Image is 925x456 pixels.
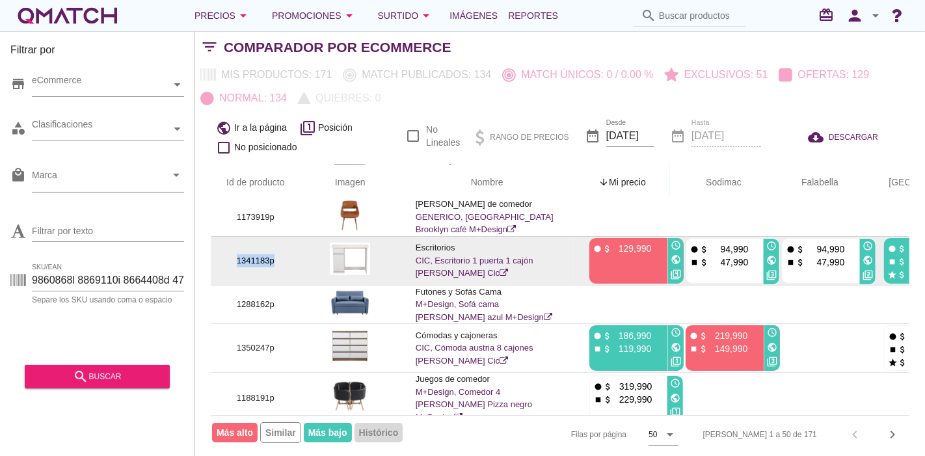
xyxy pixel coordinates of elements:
i: arrow_drop_down [342,8,357,23]
th: Id de producto: Not sorted. [211,165,301,201]
span: Reportes [508,8,558,23]
i: stop [786,258,796,267]
p: 47,990 [709,256,748,269]
div: 50 [649,429,657,440]
p: Escritorios [416,241,559,254]
th: Nombre: Not sorted. [400,165,574,201]
i: filter_4 [671,269,681,280]
img: 1288162p_15.jpg [330,286,371,319]
i: fiber_manual_record [786,245,796,254]
p: 219,990 [708,329,747,342]
p: 129,990 [612,242,651,255]
input: Desde [606,126,654,146]
a: CIC, Escritorio 1 puerta 1 cajón [PERSON_NAME] Cic [416,256,533,278]
i: attach_money [699,245,709,254]
i: attach_money [699,258,709,267]
i: person [842,7,868,25]
i: arrow_drop_down [235,8,251,23]
i: fiber_manual_record [887,244,897,254]
i: search [641,8,656,23]
i: search [73,369,88,384]
span: Más bajo [304,423,352,442]
p: 94,990 [805,243,844,256]
p: [PERSON_NAME] de comedor [416,198,559,211]
i: cloud_download [808,129,829,145]
a: CIC, Cómoda austria 8 cajones [PERSON_NAME] Cic [416,343,533,366]
p: 229,990 [613,393,652,406]
i: local_mall [10,167,26,183]
a: M+Design, Sofá cama [PERSON_NAME] azul M+Design [416,299,552,322]
i: attach_money [897,244,907,254]
th: Mi precio: Sorted descending. Activate to remove sorting. [574,165,670,201]
i: filter_3 [766,270,777,280]
p: Normal: 134 [214,90,287,106]
p: 149,990 [708,342,747,355]
i: attach_money [897,270,907,280]
p: 47,990 [805,256,844,269]
p: 119,990 [612,342,651,355]
p: 94,990 [709,243,748,256]
label: No Lineales [426,123,460,149]
button: Surtido [368,3,445,29]
button: Next page [881,423,904,446]
i: attach_money [898,332,907,342]
a: M+Design, Comedor 4 [PERSON_NAME] Pizza negro M+Design [416,387,532,422]
p: 1341183p [226,254,285,267]
button: DESCARGAR [798,126,889,149]
i: public [863,255,873,265]
i: fiber_manual_record [689,331,699,341]
div: Promociones [272,8,357,23]
p: 1173919p [226,211,285,224]
i: attach_money [897,257,907,267]
i: filter_1 [300,120,315,136]
p: 186,990 [612,329,651,342]
i: attach_money [603,382,613,392]
i: public [671,254,681,265]
i: attach_money [699,344,708,354]
p: Futones y Sofás Cama [416,286,559,299]
i: category [10,120,26,136]
i: filter_3 [767,356,777,367]
a: Reportes [503,3,563,29]
i: attach_money [699,331,708,341]
p: Match únicos: 0 / 0.00 % [516,67,653,83]
button: Precios [184,3,261,29]
i: fiber_manual_record [690,245,699,254]
button: buscar [25,365,170,388]
i: star [888,358,898,368]
i: arrow_drop_down [663,427,678,442]
i: date_range [585,128,600,144]
i: stop [689,344,699,354]
i: attach_money [602,331,612,341]
div: buscar [35,369,159,384]
i: stop [690,258,699,267]
th: Falabella: Not sorted. Activate to sort ascending. [766,165,863,201]
i: attach_money [796,258,805,267]
h3: Filtrar por [10,42,184,63]
span: Más alto [212,423,258,442]
i: access_time [670,378,680,388]
img: 1341183p_15.jpg [330,243,371,275]
i: stop [593,395,603,405]
i: filter_2 [863,270,873,280]
i: attach_money [602,244,612,254]
img: 1173919p_15.jpg [330,199,371,232]
button: Exclusivos: 51 [660,63,774,87]
button: Promociones [261,3,368,29]
i: attach_money [602,344,612,354]
i: fiber_manual_record [593,331,602,341]
i: arrow_drop_down [418,8,434,23]
i: access_time [671,327,681,338]
div: Surtido [378,8,435,23]
i: stop [887,257,897,267]
span: Similar [260,422,301,443]
div: [PERSON_NAME] 1 a 50 de 171 [703,429,817,440]
span: Histórico [355,423,403,442]
i: access_time [767,327,777,338]
i: chevron_right [885,427,900,442]
th: Sodimac: Not sorted. Activate to sort ascending. [670,165,766,201]
p: Cómodas y cajoneras [416,329,559,342]
i: fiber_manual_record [593,382,603,392]
a: white-qmatch-logo [16,3,120,29]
